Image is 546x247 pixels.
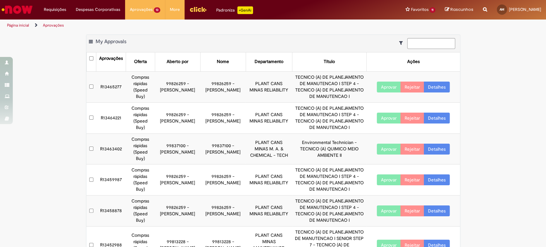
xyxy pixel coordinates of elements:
td: R13464221 [96,102,126,133]
div: Ações [407,59,419,65]
td: 99826259 - [PERSON_NAME] [200,164,246,195]
td: 99826259 - [PERSON_NAME] [155,71,200,102]
button: Rejeitar [400,82,424,92]
td: PLANT CANS MINAS RELIABILITY [246,102,292,133]
a: Detalhes [424,174,450,185]
a: Detalhes [424,113,450,124]
td: 99837100 - [PERSON_NAME] [200,133,246,164]
div: Padroniza [216,6,253,14]
td: 99837100 - [PERSON_NAME] [155,133,200,164]
button: Aprovar [377,82,401,92]
span: More [170,6,180,13]
th: Aprovações [96,52,126,71]
span: Requisições [44,6,66,13]
span: Despesas Corporativas [76,6,120,13]
td: TECNICO (A) DE PLANEJAMENTO DE MANUTENCAO I STEP 4 - TECNICO (A) DE PLANEJAMENTO DE MANUTENCAO I [292,71,366,102]
td: TECNICO (A) DE PLANEJAMENTO DE MANUTENCAO I STEP 4 - TECNICO (A) DE PLANEJAMENTO DE MANUTENCAO I [292,164,366,195]
button: Rejeitar [400,174,424,185]
td: PLANT CANS MINAS RELIABILITY [246,71,292,102]
a: Aprovações [43,23,64,28]
td: Compras rápidas (Speed Buy) [126,71,155,102]
div: Aprovações [99,55,123,62]
img: click_logo_yellow_360x200.png [189,4,207,14]
td: 99826259 - [PERSON_NAME] [155,195,200,227]
button: Aprovar [377,113,401,124]
div: Nome [217,59,229,65]
td: PLANT CANS MINAS RELIABILITY [246,195,292,227]
td: 99826259 - [PERSON_NAME] [155,102,200,133]
div: Oferta [134,59,147,65]
a: Detalhes [424,82,450,92]
i: Mostrar filtros para: Suas Solicitações [399,41,406,45]
button: Rejeitar [400,205,424,216]
ul: Trilhas de página [5,20,359,31]
a: Detalhes [424,144,450,155]
p: +GenAi [237,6,253,14]
button: Aprovar [377,205,401,216]
span: My Approvals [96,38,126,45]
a: Rascunhos [445,7,473,13]
div: Aberto por [167,59,188,65]
span: [PERSON_NAME] [509,7,541,12]
img: ServiceNow [1,3,34,16]
td: Environmental Technician - TECNICO (A) QUIMICO MEIO AMBIENTE II [292,133,366,164]
button: Aprovar [377,144,401,155]
td: PLANT CANS MINAS RELIABILITY [246,164,292,195]
td: R13459987 [96,164,126,195]
span: 13 [154,7,160,13]
td: Compras rápidas (Speed Buy) [126,102,155,133]
td: TECNICO (A) DE PLANEJAMENTO DE MANUTENCAO I STEP 4 - TECNICO (A) DE PLANEJAMENTO DE MANUTENCAO I [292,195,366,227]
td: 99826259 - [PERSON_NAME] [200,195,246,227]
span: Rascunhos [450,6,473,12]
td: Compras rápidas (Speed Buy) [126,133,155,164]
td: R13463402 [96,133,126,164]
button: Rejeitar [400,144,424,155]
span: Aprovações [130,6,153,13]
div: Título [324,59,335,65]
td: R13465277 [96,71,126,102]
button: Aprovar [377,174,401,185]
a: Detalhes [424,205,450,216]
span: AM [500,7,504,12]
td: TECNICO (A) DE PLANEJAMENTO DE MANUTENCAO I STEP 4 - TECNICO (A) DE PLANEJAMENTO DE MANUTENCAO I [292,102,366,133]
td: 99826259 - [PERSON_NAME] [155,164,200,195]
td: Compras rápidas (Speed Buy) [126,164,155,195]
span: Favoritos [411,6,428,13]
span: 11 [430,7,435,13]
button: Rejeitar [400,113,424,124]
td: PLANT CANS MINAS M. A. & CHEMICAL - TECH [246,133,292,164]
td: 99826259 - [PERSON_NAME] [200,102,246,133]
a: Página inicial [7,23,29,28]
td: R13458878 [96,195,126,227]
td: 99826259 - [PERSON_NAME] [200,71,246,102]
td: Compras rápidas (Speed Buy) [126,195,155,227]
div: Departamento [255,59,283,65]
